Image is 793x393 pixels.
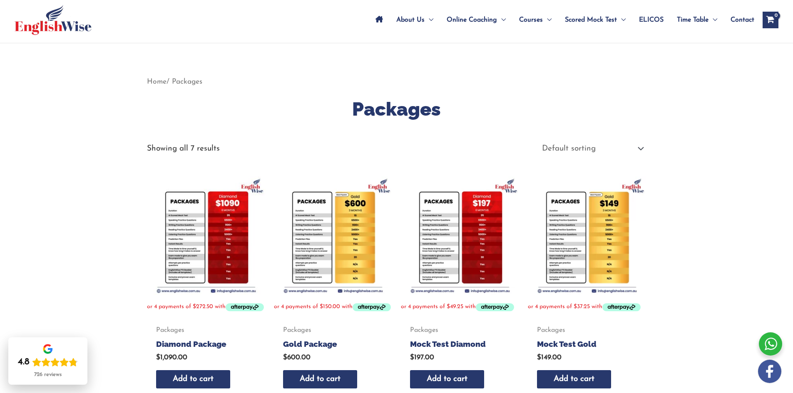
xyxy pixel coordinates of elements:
[724,5,754,35] a: Contact
[283,339,383,349] h2: Gold Package
[156,354,160,361] span: $
[283,326,383,335] span: Packages
[528,176,646,295] img: Mock Test Gold
[639,5,664,35] span: ELICOS
[369,5,754,35] nav: Site Navigation: Main Menu
[18,356,30,368] div: 4.8
[670,5,724,35] a: Time TableMenu Toggle
[512,5,558,35] a: CoursesMenu Toggle
[147,78,167,85] a: Home
[410,326,510,335] span: Packages
[537,354,541,361] span: $
[283,354,287,361] span: $
[558,5,632,35] a: Scored Mock TestMenu Toggle
[274,176,393,295] img: Gold Package
[283,370,357,389] a: Add to cart: “Gold Package”
[18,356,78,368] div: Rating: 4.8 out of 5
[156,326,256,335] span: Packages
[147,96,646,122] h1: Packages
[147,176,266,295] img: Diamond Package
[535,141,646,157] select: Shop order
[283,354,311,361] bdi: 600.00
[401,176,520,295] img: Mock Test Diamond
[440,5,512,35] a: Online CoachingMenu Toggle
[156,370,230,389] a: Add to cart: “Diamond Package”
[537,370,611,389] a: Add to cart: “Mock Test Gold”
[147,75,646,89] nav: Breadcrumb
[147,145,220,153] p: Showing all 7 results
[34,371,62,378] div: 726 reviews
[519,5,543,35] span: Courses
[537,326,636,335] span: Packages
[410,339,510,353] a: Mock Test Diamond
[708,5,717,35] span: Menu Toggle
[537,339,636,353] a: Mock Test Gold
[156,339,256,353] a: Diamond Package
[15,5,92,35] img: cropped-ew-logo
[565,5,617,35] span: Scored Mock Test
[410,339,510,349] h2: Mock Test Diamond
[447,5,497,35] span: Online Coaching
[283,339,383,353] a: Gold Package
[156,339,256,349] h2: Diamond Package
[396,5,425,35] span: About Us
[632,5,670,35] a: ELICOS
[758,360,781,383] img: white-facebook.png
[543,5,552,35] span: Menu Toggle
[410,354,414,361] span: $
[425,5,433,35] span: Menu Toggle
[537,339,636,349] h2: Mock Test Gold
[156,354,187,361] bdi: 1,090.00
[677,5,708,35] span: Time Table
[763,12,778,28] a: View Shopping Cart, empty
[390,5,440,35] a: About UsMenu Toggle
[410,370,484,389] a: Add to cart: “Mock Test Diamond”
[731,5,754,35] span: Contact
[410,354,434,361] bdi: 197.00
[617,5,626,35] span: Menu Toggle
[537,354,562,361] bdi: 149.00
[497,5,506,35] span: Menu Toggle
